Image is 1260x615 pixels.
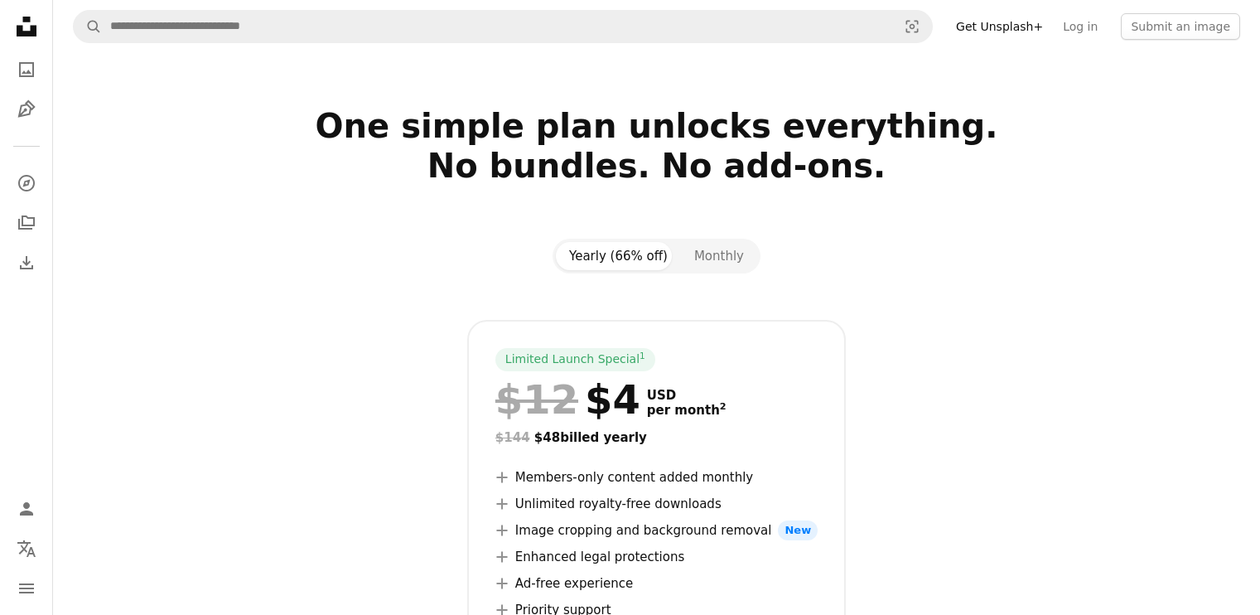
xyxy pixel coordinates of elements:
[10,93,43,126] a: Illustrations
[495,574,818,593] li: Ad-free experience
[10,572,43,605] button: Menu
[10,532,43,565] button: Language
[717,403,730,418] a: 2
[495,348,655,371] div: Limited Launch Special
[720,401,727,412] sup: 2
[647,388,727,403] span: USD
[640,351,645,361] sup: 1
[556,242,681,270] button: Yearly (66% off)
[636,351,649,368] a: 1
[495,378,578,421] span: $12
[647,403,727,418] span: per month
[892,11,932,42] button: Visual search
[74,11,102,42] button: Search Unsplash
[495,494,818,514] li: Unlimited royalty-free downloads
[681,242,757,270] button: Monthly
[495,521,818,540] li: Image cropping and background removal
[123,106,1190,225] h2: One simple plan unlocks everything. No bundles. No add-ons.
[10,206,43,240] a: Collections
[778,521,818,540] span: New
[1053,13,1108,40] a: Log in
[495,428,818,448] div: $48 billed yearly
[10,492,43,525] a: Log in / Sign up
[1121,13,1240,40] button: Submit an image
[495,378,640,421] div: $4
[10,246,43,279] a: Download History
[495,547,818,567] li: Enhanced legal protections
[495,430,530,445] span: $144
[946,13,1053,40] a: Get Unsplash+
[10,10,43,46] a: Home — Unsplash
[10,53,43,86] a: Photos
[73,10,933,43] form: Find visuals sitewide
[10,167,43,200] a: Explore
[495,467,818,487] li: Members-only content added monthly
